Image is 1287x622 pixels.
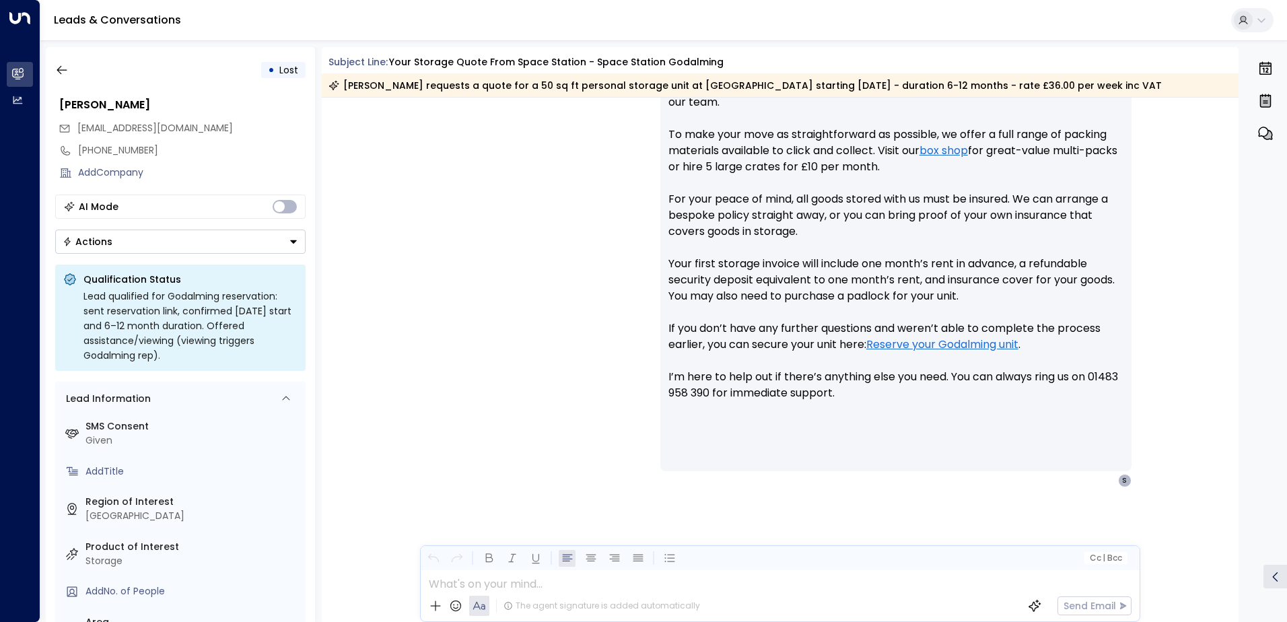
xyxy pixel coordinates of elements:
[268,58,275,82] div: •
[389,55,724,69] div: Your storage quote from Space Station - Space Station Godalming
[55,230,306,254] div: Button group with a nested menu
[83,273,298,286] p: Qualification Status
[55,230,306,254] button: Actions
[85,495,300,509] label: Region of Interest
[85,434,300,448] div: Given
[63,236,112,248] div: Actions
[1118,474,1132,487] div: S
[85,540,300,554] label: Product of Interest
[85,584,300,598] div: AddNo. of People
[77,121,233,135] span: [EMAIL_ADDRESS][DOMAIN_NAME]
[85,554,300,568] div: Storage
[79,200,118,213] div: AI Mode
[448,550,465,567] button: Redo
[83,289,298,363] div: Lead qualified for Godalming reservation: sent reservation link, confirmed [DATE] start and 6–12 ...
[77,121,233,135] span: simonlaw@hotmail.co.uk
[85,464,300,479] div: AddTitle
[85,419,300,434] label: SMS Consent
[1084,552,1127,565] button: Cc|Bcc
[328,55,388,69] span: Subject Line:
[59,97,306,113] div: [PERSON_NAME]
[1103,553,1105,563] span: |
[1089,553,1121,563] span: Cc Bcc
[78,143,306,158] div: [PHONE_NUMBER]
[78,166,306,180] div: AddCompany
[919,143,968,159] a: box shop
[61,392,151,406] div: Lead Information
[866,337,1018,353] a: Reserve your Godalming unit
[503,600,700,612] div: The agent signature is added automatically
[279,63,298,77] span: Lost
[425,550,442,567] button: Undo
[85,509,300,523] div: [GEOGRAPHIC_DATA]
[54,12,181,28] a: Leads & Conversations
[328,79,1162,92] div: [PERSON_NAME] requests a quote for a 50 sq ft personal storage unit at [GEOGRAPHIC_DATA] starting...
